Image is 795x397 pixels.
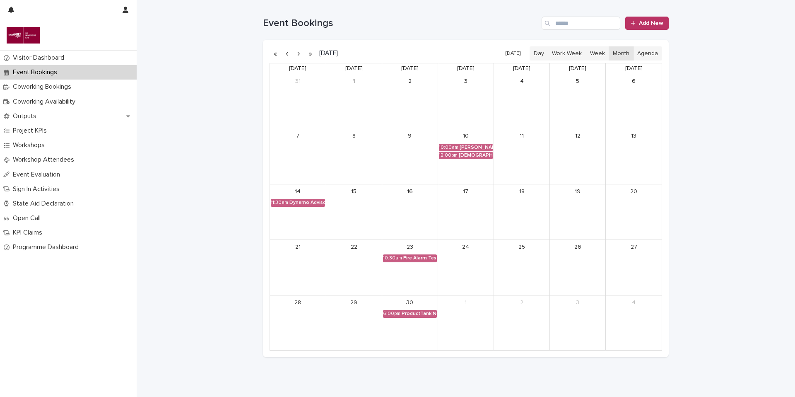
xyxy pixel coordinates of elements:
[550,184,606,240] td: April 19, 2025
[459,185,472,198] a: April 17, 2025
[606,240,662,295] td: April 27, 2025
[304,47,316,60] button: Next year
[403,185,417,198] a: April 16, 2025
[438,184,494,240] td: April 17, 2025
[10,156,81,164] p: Workshop Attendees
[270,295,326,350] td: April 28, 2025
[10,229,49,237] p: KPI Claims
[459,240,472,254] a: April 24, 2025
[550,74,606,129] td: April 5, 2025
[316,50,338,56] h2: [DATE]
[455,63,476,74] a: Thursday
[7,27,40,44] img: i9DvXJckRTuEzCqe7wSy
[571,75,584,88] a: April 5, 2025
[10,127,53,135] p: Project KPIs
[438,295,494,350] td: May 1, 2025
[494,74,550,129] td: April 4, 2025
[542,17,620,30] input: Search
[10,171,67,179] p: Event Evaluation
[347,296,361,309] a: April 29, 2025
[511,63,532,74] a: Friday
[459,296,472,309] a: May 1, 2025
[382,129,438,184] td: April 9, 2025
[271,200,288,206] div: 11:30am
[287,63,308,74] a: Monday
[382,184,438,240] td: April 16, 2025
[293,47,304,60] button: Next month
[344,63,364,74] a: Tuesday
[326,129,382,184] td: April 8, 2025
[606,129,662,184] td: April 13, 2025
[438,240,494,295] td: April 24, 2025
[459,130,472,143] a: April 10, 2025
[270,184,326,240] td: April 14, 2025
[633,46,662,61] button: Agenda
[609,46,634,61] button: Month
[515,296,528,309] a: May 2, 2025
[627,75,641,88] a: April 6, 2025
[10,200,80,208] p: State Aid Declaration
[625,17,669,30] a: Add New
[627,185,641,198] a: April 20, 2025
[585,46,609,61] button: Week
[439,145,458,150] div: 10:00am
[403,255,437,261] div: Fire Alarm Test
[347,240,361,254] a: April 22, 2025
[571,296,584,309] a: May 3, 2025
[494,240,550,295] td: April 25, 2025
[270,240,326,295] td: April 21, 2025
[347,130,361,143] a: April 8, 2025
[403,75,417,88] a: April 2, 2025
[382,74,438,129] td: April 2, 2025
[383,255,402,261] div: 10:30am
[439,153,458,158] div: 12:00pm
[606,74,662,129] td: April 6, 2025
[291,75,304,88] a: March 31, 2025
[326,240,382,295] td: April 22, 2025
[494,129,550,184] td: April 11, 2025
[403,130,417,143] a: April 9, 2025
[515,75,528,88] a: April 4, 2025
[400,63,420,74] a: Wednesday
[10,83,78,91] p: Coworking Bookings
[515,185,528,198] a: April 18, 2025
[347,75,361,88] a: April 1, 2025
[281,47,293,60] button: Previous month
[382,240,438,295] td: April 23, 2025
[627,240,641,254] a: April 27, 2025
[10,141,51,149] p: Workshops
[10,112,43,120] p: Outputs
[627,296,641,309] a: May 4, 2025
[571,185,584,198] a: April 19, 2025
[270,129,326,184] td: April 7, 2025
[459,75,472,88] a: April 3, 2025
[263,17,538,29] h1: Event Bookings
[639,20,663,26] span: Add New
[291,130,304,143] a: April 7, 2025
[530,46,548,61] button: Day
[606,184,662,240] td: April 20, 2025
[515,240,528,254] a: April 25, 2025
[494,184,550,240] td: April 18, 2025
[438,129,494,184] td: April 10, 2025
[494,295,550,350] td: May 2, 2025
[403,296,417,309] a: April 30, 2025
[291,240,304,254] a: April 21, 2025
[515,130,528,143] a: April 11, 2025
[606,295,662,350] td: May 4, 2025
[10,214,47,222] p: Open Call
[403,240,417,254] a: April 23, 2025
[10,54,71,62] p: Visitor Dashboard
[270,47,281,60] button: Previous year
[548,46,586,61] button: Work Week
[10,68,64,76] p: Event Bookings
[347,185,361,198] a: April 15, 2025
[501,48,525,60] button: [DATE]
[382,295,438,350] td: April 30, 2025
[438,74,494,129] td: April 3, 2025
[550,129,606,184] td: April 12, 2025
[10,98,82,106] p: Coworking Availability
[550,295,606,350] td: May 3, 2025
[567,63,588,74] a: Saturday
[291,296,304,309] a: April 28, 2025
